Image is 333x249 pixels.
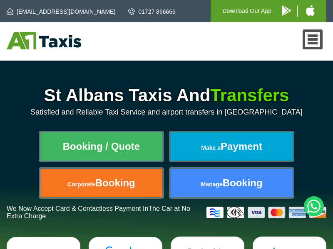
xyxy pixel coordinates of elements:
[201,144,221,151] span: Make a
[7,85,326,105] h1: St Albans Taxis And
[40,132,162,161] a: Booking / Quote
[282,5,291,16] img: A1 Taxis Android App
[40,169,162,197] a: CorporateBooking
[171,132,293,161] a: Make aPayment
[222,6,271,16] p: Download Our App
[7,205,190,220] span: The Car at No Extra Charge.
[303,29,323,49] a: Nav
[306,5,315,16] img: A1 Taxis iPhone App
[7,32,81,49] img: A1 Taxis St Albans LTD
[67,181,95,188] span: Corporate
[210,85,289,105] span: Transfers
[7,108,326,117] p: Satisfied and Reliable Taxi Service and airport transfers in [GEOGRAPHIC_DATA]
[128,7,176,16] a: 01727 866666
[7,205,200,220] p: We Now Accept Card & Contactless Payment In
[171,169,293,197] a: ManageBooking
[206,207,326,218] img: Credit And Debit Cards
[201,181,223,188] span: Manage
[7,7,115,16] a: [EMAIL_ADDRESS][DOMAIN_NAME]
